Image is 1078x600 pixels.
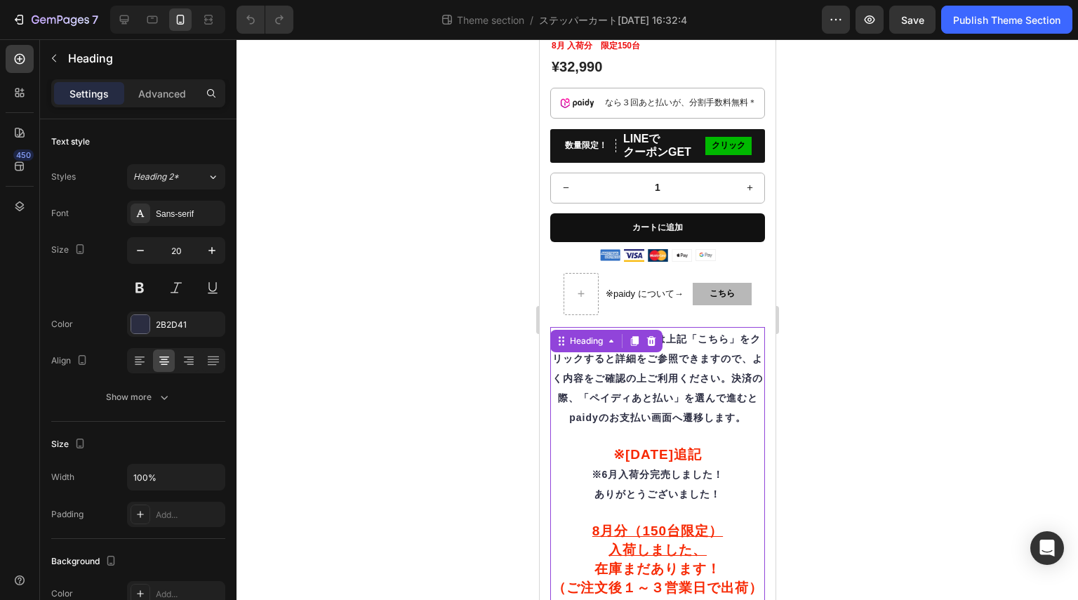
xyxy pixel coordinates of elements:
span: Theme section [454,13,527,27]
div: Publish Theme Section [953,13,1060,27]
div: Background [51,552,119,571]
iframe: Design area [540,39,776,600]
div: Color [51,318,73,331]
div: Text style [51,135,90,148]
p: Advanced [138,86,186,101]
span: ステッパーカート[DATE] 16:32:4 [539,13,687,27]
div: Add... [156,509,222,521]
span: ※[DATE]追記 [74,408,162,422]
button: 7 [6,6,105,34]
div: Heading [27,295,66,308]
div: Align [51,352,91,371]
p: Settings [69,86,109,101]
span: 在庫まだあります！ [55,522,181,537]
u: 入荷しました、 [69,503,167,518]
div: Padding [51,508,84,521]
strong: ※6月入荷分完売しました！ [52,429,185,441]
div: Font [51,207,69,220]
button: Show more [51,385,225,410]
div: Open Intercom Messenger [1030,531,1064,565]
div: Undo/Redo [237,6,293,34]
span: ※「paidy」については上記「こちら」をクリックすると詳細をご参照できますので、よく内容をご確認の上ご利用ください。決済の際、「ペイディあと払い」を選んで進むとpaidyのお支払い画面へ遷移します。 [13,294,223,384]
div: Color [51,587,73,600]
div: 450 [13,149,34,161]
span: / [530,13,533,27]
span: Heading 2* [133,171,179,183]
span: （ご注文後１～３営業日で出荷） [13,541,223,556]
div: Show more [106,390,171,404]
p: 7 [92,11,98,28]
strong: ありがとうございました！ [55,449,181,460]
div: Size [51,241,88,260]
div: Styles [51,171,76,183]
div: Size [51,435,88,454]
button: Save [889,6,936,34]
p: Heading [68,50,220,67]
span: Save [901,14,924,26]
input: Auto [128,465,225,490]
div: Width [51,471,74,484]
button: Publish Theme Section [941,6,1072,34]
div: 2B2D41 [156,319,222,331]
div: Sans-serif [156,208,222,220]
u: 8月分（150台限定） [53,484,183,499]
button: Heading 2* [127,164,225,189]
